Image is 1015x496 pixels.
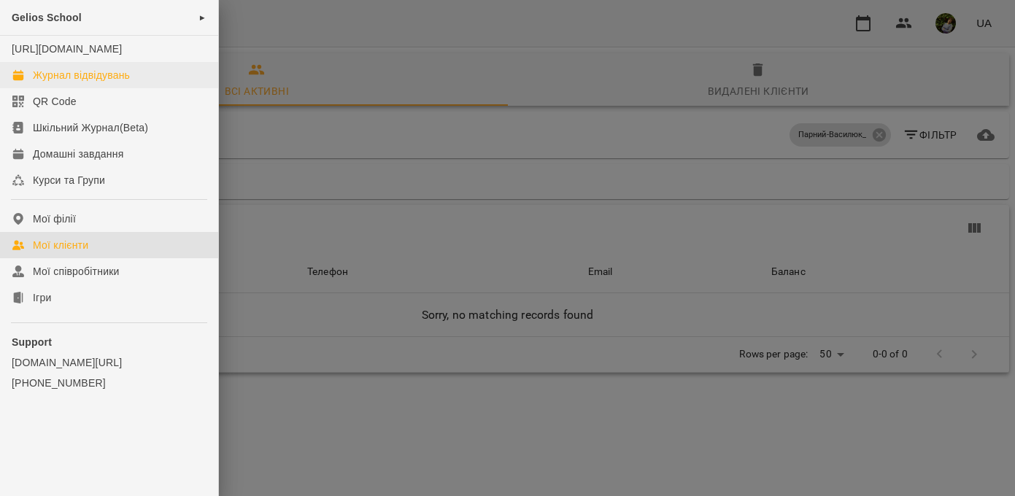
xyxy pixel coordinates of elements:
span: Gelios School [12,12,82,23]
a: [URL][DOMAIN_NAME] [12,43,122,55]
div: Мої філії [33,212,76,226]
span: ► [198,12,207,23]
p: Support [12,335,207,349]
div: Мої співробітники [33,264,120,279]
a: [PHONE_NUMBER] [12,376,207,390]
div: Журнал відвідувань [33,68,130,82]
div: Курси та Групи [33,173,105,187]
div: Домашні завдання [33,147,123,161]
div: Ігри [33,290,51,305]
div: Шкільний Журнал(Beta) [33,120,148,135]
div: Мої клієнти [33,238,88,252]
div: QR Code [33,94,77,109]
a: [DOMAIN_NAME][URL] [12,355,207,370]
